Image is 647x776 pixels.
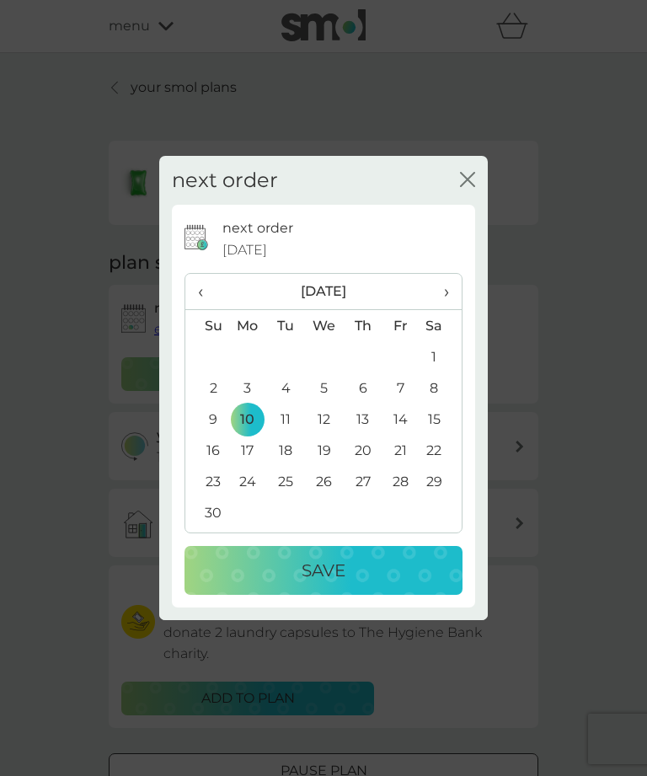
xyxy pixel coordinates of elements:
td: 14 [382,404,420,435]
td: 24 [228,466,267,497]
td: 5 [305,372,344,404]
th: Sa [420,310,462,342]
td: 4 [267,372,305,404]
td: 28 [382,466,420,497]
button: close [460,172,475,190]
p: Save [302,557,345,584]
td: 23 [185,466,228,497]
td: 25 [267,466,305,497]
td: 2 [185,372,228,404]
td: 16 [185,435,228,466]
h2: next order [172,169,278,193]
td: 26 [305,466,344,497]
td: 19 [305,435,344,466]
td: 8 [420,372,462,404]
td: 17 [228,435,267,466]
td: 10 [228,404,267,435]
th: Tu [267,310,305,342]
span: ‹ [198,274,216,309]
td: 21 [382,435,420,466]
th: Su [185,310,228,342]
p: next order [222,217,293,239]
td: 20 [344,435,382,466]
span: › [432,274,449,309]
td: 22 [420,435,462,466]
td: 7 [382,372,420,404]
td: 13 [344,404,382,435]
td: 3 [228,372,267,404]
td: 1 [420,341,462,372]
span: [DATE] [222,239,267,261]
th: Th [344,310,382,342]
td: 9 [185,404,228,435]
td: 30 [185,497,228,528]
td: 6 [344,372,382,404]
th: We [305,310,344,342]
th: Mo [228,310,267,342]
th: [DATE] [228,274,420,310]
td: 27 [344,466,382,497]
td: 18 [267,435,305,466]
th: Fr [382,310,420,342]
td: 12 [305,404,344,435]
td: 29 [420,466,462,497]
td: 11 [267,404,305,435]
button: Save [184,546,463,595]
td: 15 [420,404,462,435]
